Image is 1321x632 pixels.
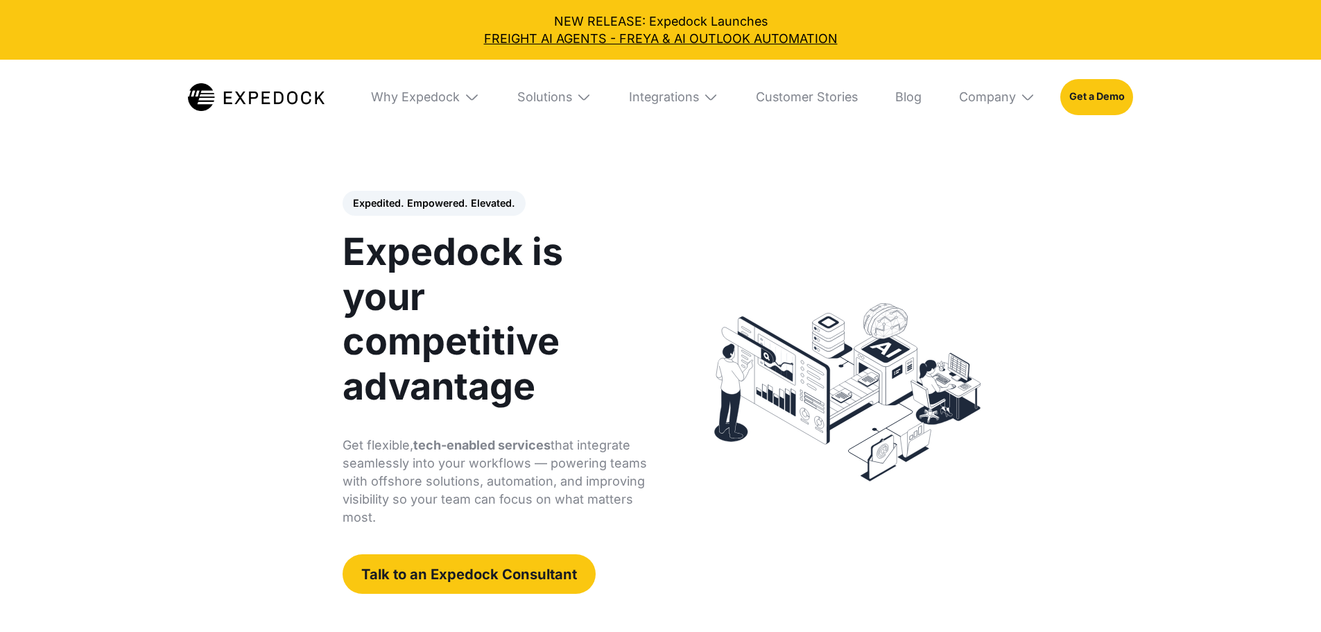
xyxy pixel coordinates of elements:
div: NEW RELEASE: Expedock Launches [12,12,1309,47]
p: Get flexible, that integrate seamlessly into your workflows — powering teams with offshore soluti... [343,436,650,527]
div: Solutions [517,89,572,105]
div: Company [947,60,1048,135]
a: Blog [883,60,934,135]
div: Solutions [505,60,604,135]
div: Integrations [616,60,731,135]
div: Why Expedock [359,60,492,135]
strong: tech-enabled services [413,438,551,452]
a: FREIGHT AI AGENTS - FREYA & AI OUTLOOK AUTOMATION [12,30,1309,47]
a: Customer Stories [743,60,870,135]
a: Talk to an Expedock Consultant [343,554,596,593]
div: Why Expedock [371,89,460,105]
div: Company [959,89,1016,105]
a: Get a Demo [1060,79,1133,115]
div: Integrations [629,89,699,105]
h1: Expedock is your competitive advantage [343,230,650,409]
